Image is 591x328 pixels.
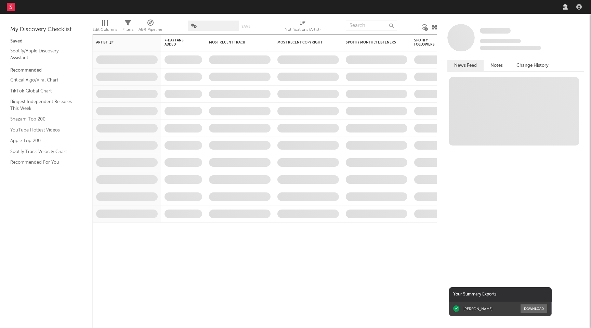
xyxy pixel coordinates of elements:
a: Recommended For You [10,159,75,166]
a: Some Artist [480,27,511,34]
span: Some Artist [480,28,511,34]
div: My Discovery Checklist [10,26,82,34]
span: 7-Day Fans Added [165,38,192,47]
span: Tracking Since: [DATE] [480,39,521,43]
div: Most Recent Track [209,40,260,45]
a: Critical Algo/Viral Chart [10,76,75,84]
div: Edit Columns [92,17,117,37]
span: 0 fans last week [480,46,541,50]
button: Notes [484,60,510,71]
input: Search... [346,21,397,31]
button: Download [521,304,547,313]
div: [PERSON_NAME] [463,306,492,311]
div: A&R Pipeline [139,17,162,37]
div: Filters [122,26,133,34]
a: YouTube Hottest Videos [10,126,75,134]
a: Biggest Independent Releases This Week [10,98,75,112]
a: Shazam Top 200 [10,115,75,123]
button: Change History [510,60,555,71]
a: TikTok Global Chart [10,87,75,95]
div: Notifications (Artist) [285,17,320,37]
div: Your Summary Exports [449,287,552,302]
div: Spotify Monthly Listeners [346,40,397,45]
a: Spotify/Apple Discovery Assistant [10,47,75,61]
div: Artist [96,40,147,45]
div: Spotify Followers [414,38,438,47]
a: Apple Top 200 [10,137,75,144]
div: Recommended [10,66,82,75]
div: Filters [122,17,133,37]
div: Notifications (Artist) [285,26,320,34]
a: Spotify Track Velocity Chart [10,148,75,155]
div: A&R Pipeline [139,26,162,34]
button: Save [241,25,250,28]
div: Most Recent Copyright [277,40,329,45]
button: News Feed [447,60,484,71]
div: Saved [10,37,82,46]
div: Edit Columns [92,26,117,34]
